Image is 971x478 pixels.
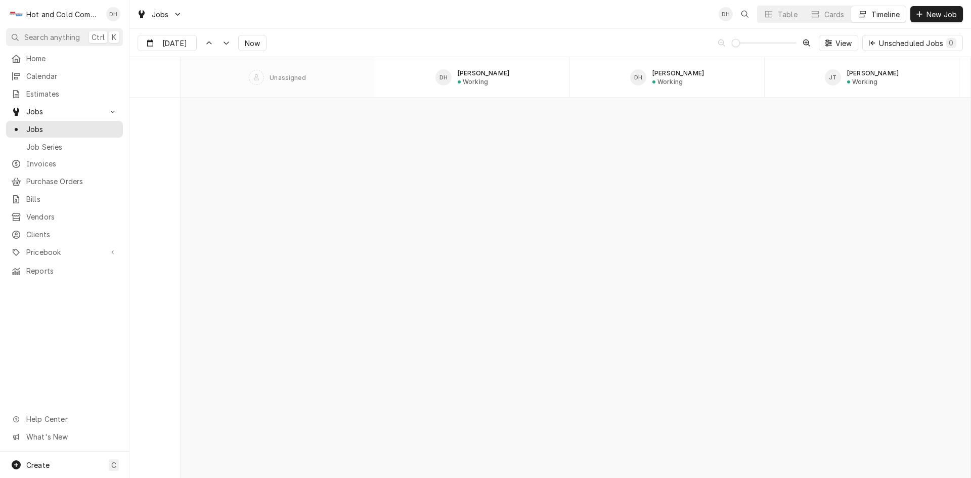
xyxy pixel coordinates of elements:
a: Purchase Orders [6,173,123,190]
div: Table [778,9,798,20]
div: Timeline [871,9,900,20]
span: Search anything [24,32,80,42]
span: Ctrl [92,32,105,42]
div: David Harris's Avatar [630,69,646,85]
div: DH [435,69,452,85]
span: Now [243,38,262,49]
div: Daryl Harris's Avatar [719,7,733,21]
span: Job Series [26,142,118,152]
span: New Job [924,9,959,20]
div: Hot and Cold Commercial Kitchens, Inc.'s Avatar [9,7,23,21]
a: Go to Jobs [133,6,186,23]
div: Unassigned [270,74,306,81]
button: New Job [910,6,963,22]
div: [PERSON_NAME] [847,69,899,77]
span: Vendors [26,211,118,222]
button: Search anythingCtrlK [6,28,123,46]
div: [PERSON_NAME] [458,69,509,77]
a: Job Series [6,139,123,155]
a: Reports [6,263,123,279]
div: SPACE for context menu [181,57,959,98]
span: C [111,460,116,470]
div: JT [825,69,841,85]
span: Invoices [26,158,118,169]
span: Jobs [26,106,103,117]
a: Estimates [6,85,123,102]
div: DH [630,69,646,85]
a: Home [6,50,123,67]
div: [PERSON_NAME] [652,69,704,77]
span: Calendar [26,71,118,81]
div: Cards [824,9,845,20]
a: Jobs [6,121,123,138]
button: Open search [737,6,753,22]
button: Now [238,35,267,51]
div: Daryl Harris's Avatar [106,7,120,21]
a: Invoices [6,155,123,172]
span: Bills [26,194,118,204]
span: K [112,32,116,42]
a: Calendar [6,68,123,84]
div: Unscheduled Jobs [879,38,956,49]
a: Clients [6,226,123,243]
span: Pricebook [26,247,103,257]
div: 0 [948,37,954,48]
a: Go to Jobs [6,103,123,120]
span: Help Center [26,414,117,424]
span: Purchase Orders [26,176,118,187]
div: Working [463,78,488,85]
button: Unscheduled Jobs0 [862,35,963,51]
span: Reports [26,266,118,276]
div: DH [106,7,120,21]
span: Jobs [152,9,169,20]
span: Estimates [26,89,118,99]
div: DH [719,7,733,21]
span: What's New [26,431,117,442]
span: Home [26,53,118,64]
span: Jobs [26,124,118,135]
div: Daryl Harris's Avatar [435,69,452,85]
a: Go to Help Center [6,411,123,427]
div: Jason Thomason's Avatar [825,69,841,85]
span: Clients [26,229,118,240]
a: Bills [6,191,123,207]
a: Go to Pricebook [6,244,123,260]
span: Create [26,461,50,469]
span: View [833,38,854,49]
div: SPACE for context menu [129,57,180,98]
a: Go to What's New [6,428,123,445]
div: Working [852,78,877,85]
button: View [819,35,859,51]
div: H [9,7,23,21]
a: Vendors [6,208,123,225]
div: Working [657,78,683,85]
button: [DATE] [138,35,197,51]
div: Hot and Cold Commercial Kitchens, Inc. [26,9,101,20]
